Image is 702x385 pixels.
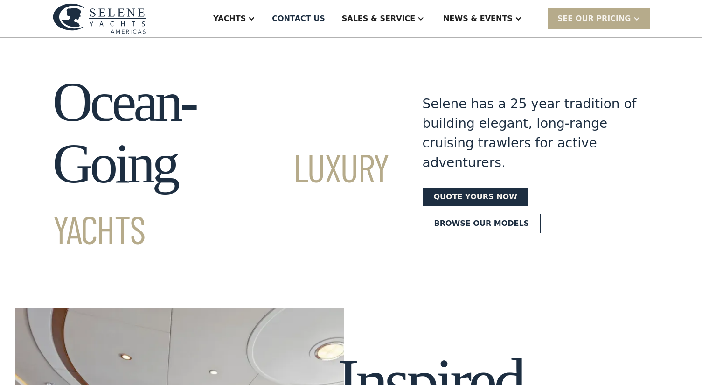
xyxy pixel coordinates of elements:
img: logo [53,3,146,34]
div: SEE Our Pricing [548,8,650,28]
a: Quote yours now [423,188,528,206]
a: Browse our models [423,214,541,233]
div: Selene has a 25 year tradition of building elegant, long-range cruising trawlers for active adven... [423,94,637,173]
h1: Ocean-Going [53,71,389,256]
div: News & EVENTS [443,13,513,24]
span: Luxury Yachts [53,143,389,252]
div: Sales & Service [342,13,415,24]
div: SEE Our Pricing [557,13,631,24]
div: Yachts [213,13,246,24]
div: Contact US [272,13,325,24]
